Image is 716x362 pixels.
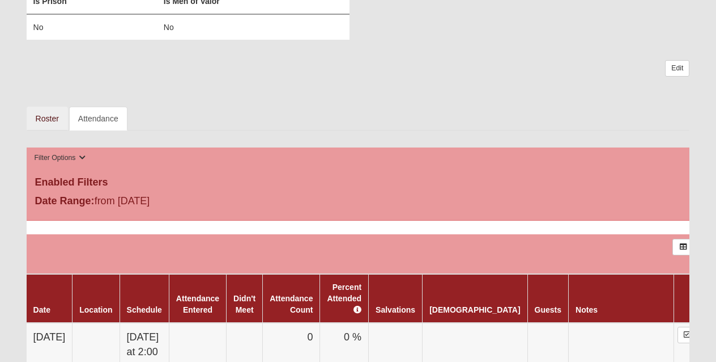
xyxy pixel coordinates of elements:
[31,152,89,164] button: Filter Options
[35,193,95,209] label: Date Range:
[27,14,157,40] td: No
[527,274,568,323] th: Guests
[27,193,248,212] div: from [DATE]
[250,347,257,359] a: Web cache enabled
[423,274,527,323] th: [DEMOGRAPHIC_DATA]
[677,327,696,343] a: Enter Attendance
[127,305,162,314] a: Schedule
[33,305,50,314] a: Date
[79,305,112,314] a: Location
[176,348,242,359] span: HTML Size: 172 KB
[176,294,219,314] a: Attendance Entered
[688,342,709,359] a: Page Properties (Alt+P)
[233,294,255,314] a: Didn't Meet
[35,176,681,189] h4: Enabled Filters
[369,274,423,323] th: Salvations
[69,107,127,131] a: Attendance
[576,305,598,314] a: Notes
[327,283,361,314] a: Percent Attended
[92,348,167,359] span: ViewState Size: 46 KB
[11,350,80,357] a: Page Load Time: 1.31s
[27,107,68,131] a: Roster
[665,60,689,77] a: Edit
[157,14,350,40] td: No
[672,239,693,255] a: Export to Excel
[270,294,313,314] a: Attendance Count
